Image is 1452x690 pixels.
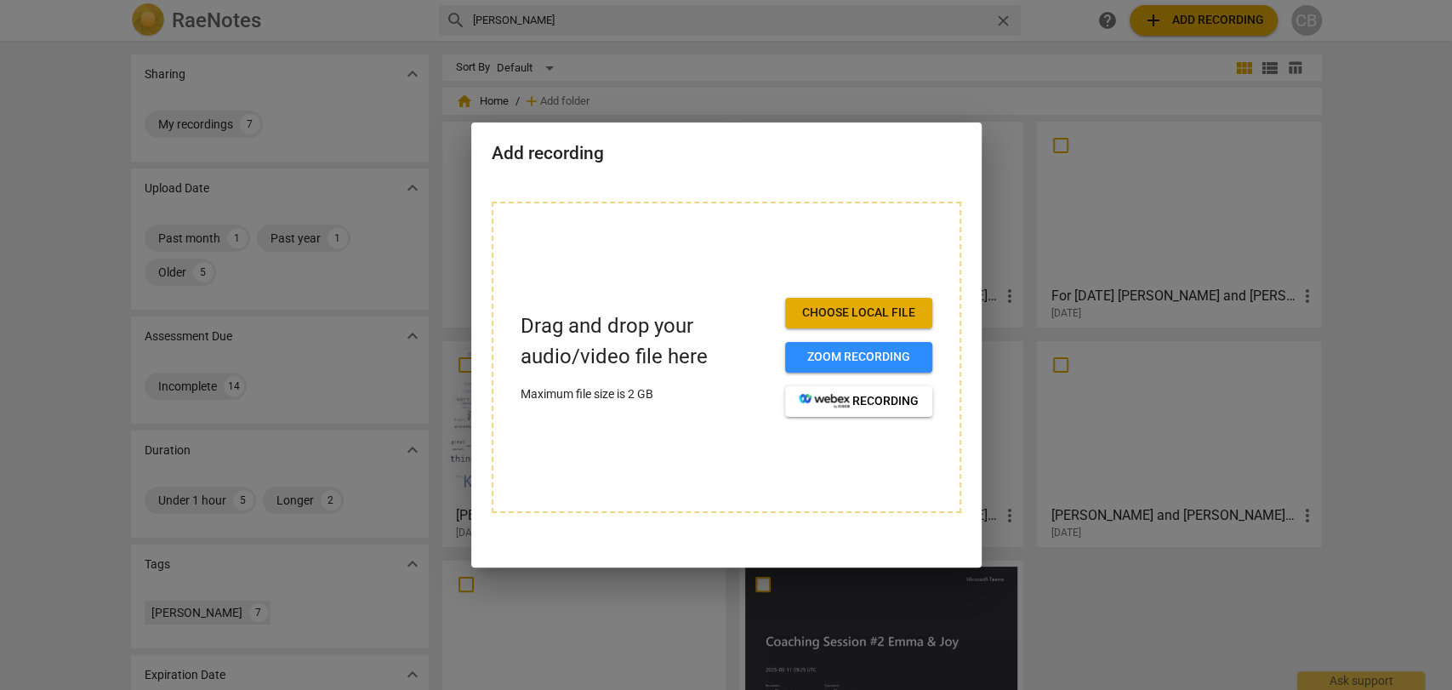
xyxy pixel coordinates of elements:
[799,393,919,410] span: recording
[785,342,932,373] button: Zoom recording
[521,311,772,371] p: Drag and drop your audio/video file here
[799,305,919,322] span: Choose local file
[799,349,919,366] span: Zoom recording
[521,385,772,403] p: Maximum file size is 2 GB
[785,298,932,328] button: Choose local file
[492,143,961,164] h2: Add recording
[785,386,932,417] button: recording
